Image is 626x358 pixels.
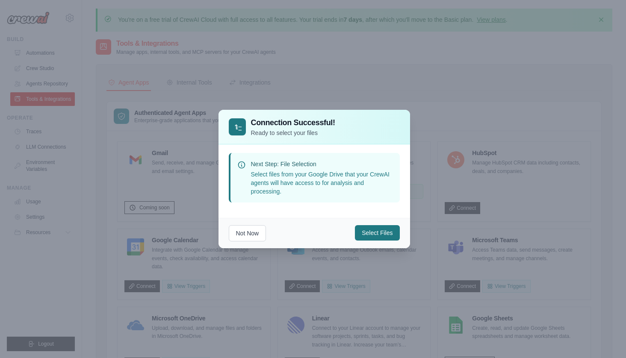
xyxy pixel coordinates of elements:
h3: Connection Successful! [251,117,335,129]
button: Not Now [229,225,266,241]
button: Select Files [355,225,399,241]
p: Ready to select your files [251,129,335,137]
p: Next Step: File Selection [251,160,393,168]
p: Select files from your Google Drive that your CrewAI agents will have access to for analysis and ... [251,170,393,196]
